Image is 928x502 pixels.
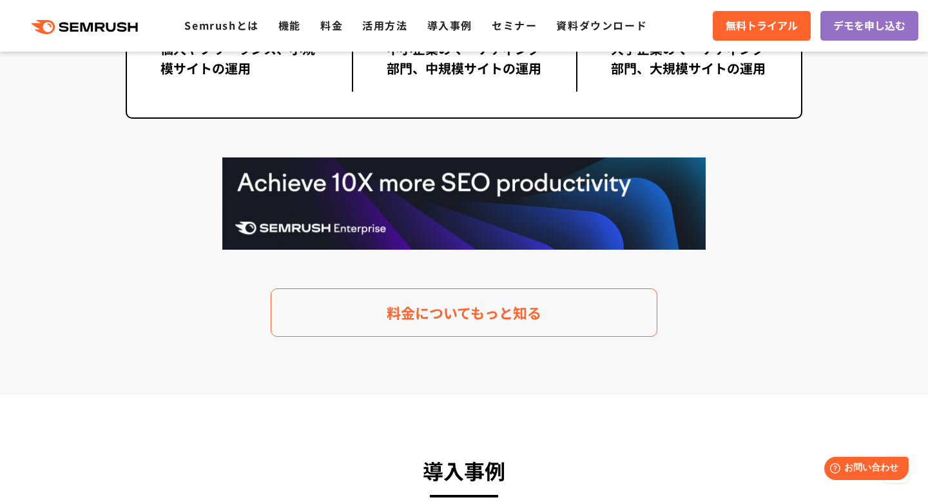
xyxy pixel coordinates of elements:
[427,17,472,33] a: 導入事例
[320,17,343,33] a: 料金
[611,39,768,92] div: 大手企業のマーケティング部門、大規模サイトの運用
[387,39,543,92] div: 中小企業のマーケティング部門、中規模サイトの運用
[813,452,914,488] iframe: Help widget launcher
[556,17,647,33] a: 資料ダウンロード
[126,453,802,488] h3: 導入事例
[271,288,657,337] a: 料金についてもっと知る
[492,17,537,33] a: セミナー
[184,17,258,33] a: Semrushとは
[160,39,318,92] div: 個人やフリーランス、小規模サイトの運用
[362,17,407,33] a: 活用方法
[387,301,541,324] span: 料金についてもっと知る
[820,11,918,41] a: デモを申し込む
[726,17,798,34] span: 無料トライアル
[713,11,811,41] a: 無料トライアル
[278,17,301,33] a: 機能
[833,17,905,34] span: デモを申し込む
